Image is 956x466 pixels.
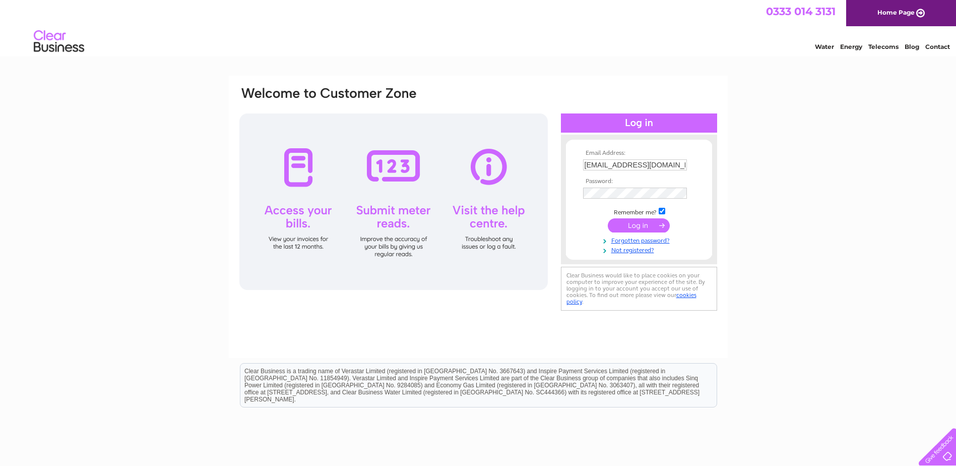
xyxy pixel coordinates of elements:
[583,245,697,254] a: Not registered?
[925,43,950,50] a: Contact
[905,43,919,50] a: Blog
[566,292,696,305] a: cookies policy
[608,218,670,232] input: Submit
[840,43,862,50] a: Energy
[583,235,697,245] a: Forgotten password?
[561,267,717,311] div: Clear Business would like to place cookies on your computer to improve your experience of the sit...
[868,43,899,50] a: Telecoms
[581,206,697,216] td: Remember me?
[33,26,85,57] img: logo.png
[240,6,717,49] div: Clear Business is a trading name of Verastar Limited (registered in [GEOGRAPHIC_DATA] No. 3667643...
[766,5,836,18] a: 0333 014 3131
[581,178,697,185] th: Password:
[581,150,697,157] th: Email Address:
[815,43,834,50] a: Water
